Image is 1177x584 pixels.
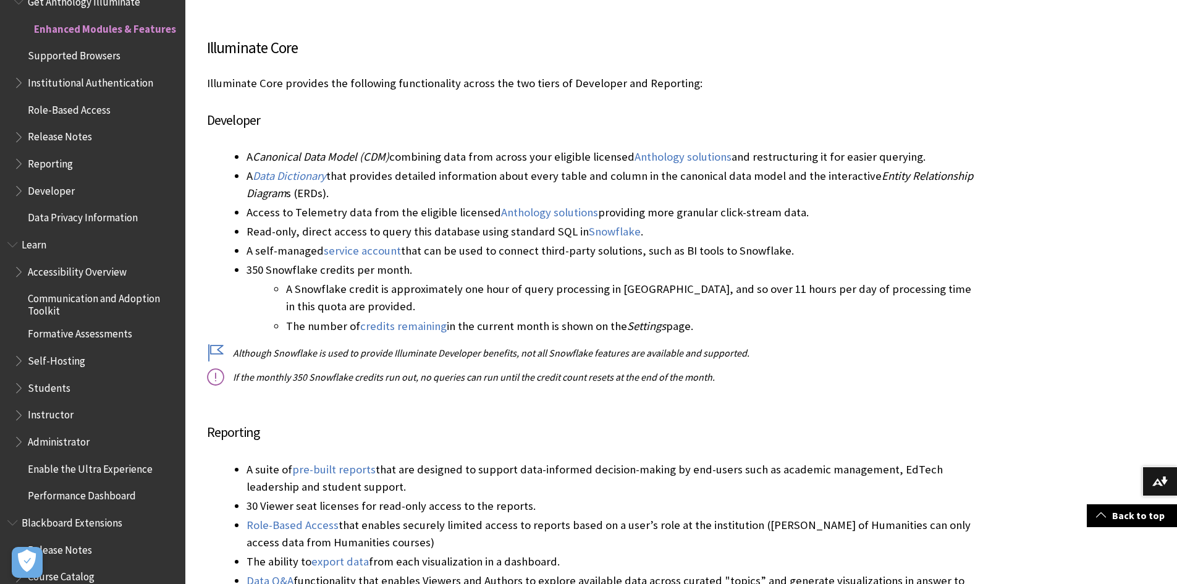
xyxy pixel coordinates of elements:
[247,553,973,570] li: The ability to from each visualization in a dashboard.
[324,243,401,258] a: service account
[292,462,376,477] a: pre-built reports
[247,148,973,166] li: A combining data from across your eligible licensed and restructuring it for easier querying.
[253,169,326,184] a: Data Dictionary
[28,46,120,62] span: Supported Browsers
[28,431,90,448] span: Administrator
[247,223,973,240] li: Read-only, direct access to query this database using standard SQL in .
[360,319,447,334] a: credits remaining
[207,110,973,130] h4: Developer
[253,169,326,183] span: Data Dictionary
[286,281,973,315] li: A Snowflake credit is approximately one hour of query processing in [GEOGRAPHIC_DATA], and so ove...
[627,319,666,333] span: Settings
[28,180,75,197] span: Developer
[207,75,973,91] p: Illuminate Core provides the following functionality across the two tiers of Developer and Report...
[28,127,92,143] span: Release Notes
[247,461,973,496] li: A suite of that are designed to support data-informed decision-making by end-users such as academ...
[34,19,176,35] span: Enhanced Modules & Features
[589,224,641,239] a: Snowflake
[207,402,973,442] h4: Reporting
[635,150,732,164] a: Anthology solutions
[28,324,132,341] span: Formative Assessments
[311,554,369,569] a: export data
[247,169,973,200] span: Entity Relationship Diagram
[207,370,973,384] p: If the monthly 350 Snowflake credits run out, no queries can run until the credit count resets at...
[28,486,136,502] span: Performance Dashboard
[7,234,178,506] nav: Book outline for Blackboard Learn Help
[28,567,95,583] span: Course Catalog
[247,204,973,221] li: Access to Telemetry data from the eligible licensed providing more granular click-stream data.
[28,72,153,89] span: Institutional Authentication
[247,497,973,515] li: 30 Viewer seat licenses for read-only access to the reports.
[28,459,153,475] span: Enable the Ultra Experience
[247,517,973,551] li: that enables securely limited access to reports based on a user’s role at the institution ([PERSO...
[207,36,973,60] h3: Illuminate Core
[247,518,339,533] a: Role-Based Access
[28,289,177,318] span: Communication and Adoption Toolkit
[28,153,73,170] span: Reporting
[207,346,973,360] p: Although Snowflake is used to provide Illuminate Developer benefits, not all Snowflake features a...
[253,150,389,164] span: Canonical Data Model (CDM)
[12,547,43,578] button: Open Preferences
[28,350,85,367] span: Self-Hosting
[28,261,127,278] span: Accessibility Overview
[28,378,70,394] span: Students
[28,208,138,224] span: Data Privacy Information
[286,318,973,335] li: The number of in the current month is shown on the page.
[501,205,598,220] a: Anthology solutions
[1087,504,1177,527] a: Back to top
[28,405,74,421] span: Instructor
[28,99,111,116] span: Role-Based Access
[22,234,46,251] span: Learn
[247,167,973,202] li: A that provides detailed information about every table and column in the canonical data model and...
[247,242,973,260] li: A self-managed that can be used to connect third-party solutions, such as BI tools to Snowflake.
[28,540,92,556] span: Release Notes
[22,512,122,529] span: Blackboard Extensions
[247,261,973,334] li: 350 Snowflake credits per month.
